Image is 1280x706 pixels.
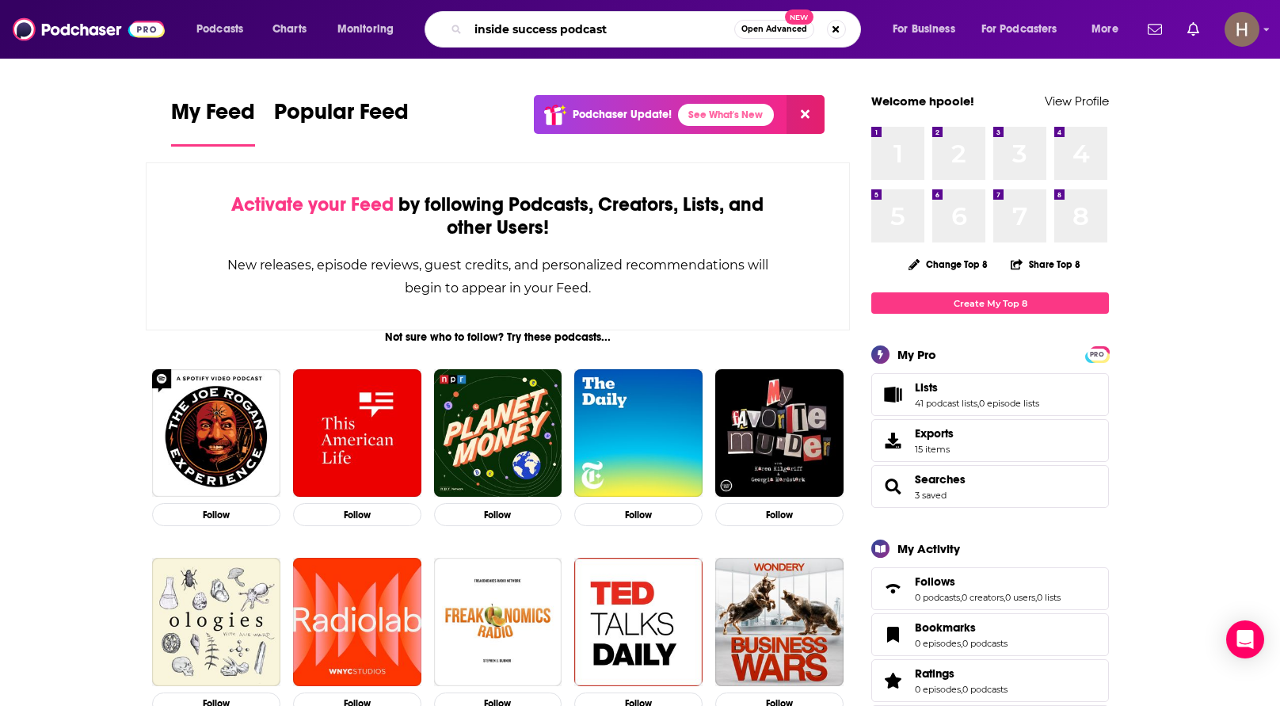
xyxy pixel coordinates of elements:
span: Monitoring [337,18,394,40]
a: Lists [915,380,1039,395]
a: View Profile [1045,93,1109,109]
a: 0 episodes [915,684,961,695]
button: Open AdvancedNew [734,20,814,39]
a: 0 episodes [915,638,961,649]
a: 0 podcasts [962,684,1008,695]
span: , [977,398,979,409]
a: Searches [915,472,966,487]
button: Follow [434,503,562,526]
span: Charts [272,18,307,40]
button: open menu [185,17,264,42]
a: 0 podcasts [962,638,1008,649]
a: Ratings [877,670,909,692]
span: Follows [915,574,955,589]
div: My Pro [897,347,936,362]
span: Popular Feed [274,98,409,135]
a: Lists [877,384,909,406]
img: My Favorite Murder with Karen Kilgariff and Georgia Hardstark [715,369,844,498]
span: Lists [915,380,938,395]
a: Bookmarks [877,624,909,646]
button: Follow [293,503,421,526]
img: This American Life [293,369,421,498]
button: Follow [152,503,280,526]
img: The Daily [574,369,703,498]
span: Exports [877,429,909,452]
img: User Profile [1225,12,1259,47]
a: 0 lists [1037,592,1061,603]
button: Change Top 8 [899,254,997,274]
a: PRO [1088,348,1107,360]
a: Charts [262,17,316,42]
a: 0 creators [962,592,1004,603]
span: Activate your Feed [231,193,394,216]
img: Radiolab [293,558,421,686]
a: My Feed [171,98,255,147]
a: 0 episode lists [979,398,1039,409]
a: Welcome hpoole! [871,93,974,109]
a: 0 podcasts [915,592,960,603]
a: Ratings [915,666,1008,681]
a: See What's New [678,104,774,126]
div: New releases, episode reviews, guest credits, and personalized recommendations will begin to appe... [226,254,770,300]
button: open menu [326,17,414,42]
img: The Joe Rogan Experience [152,369,280,498]
span: , [1004,592,1005,603]
span: Podcasts [196,18,243,40]
span: PRO [1088,349,1107,361]
a: Freakonomics Radio [434,558,562,686]
a: Business Wars [715,558,844,686]
a: Searches [877,475,909,498]
a: Follows [877,578,909,600]
a: Follows [915,574,1061,589]
div: My Activity [897,541,960,556]
span: Exports [915,426,954,441]
span: New [785,10,813,25]
button: open menu [882,17,975,42]
span: Bookmarks [915,620,976,635]
img: Planet Money [434,369,562,498]
p: Podchaser Update! [573,108,672,121]
a: Bookmarks [915,620,1008,635]
span: , [960,592,962,603]
input: Search podcasts, credits, & more... [468,17,734,42]
button: Show profile menu [1225,12,1259,47]
span: My Feed [171,98,255,135]
div: by following Podcasts, Creators, Lists, and other Users! [226,193,770,239]
span: Logged in as hpoole [1225,12,1259,47]
span: Follows [871,567,1109,610]
span: More [1091,18,1118,40]
span: Ratings [871,659,1109,702]
span: , [961,638,962,649]
a: Show notifications dropdown [1181,16,1206,43]
button: open menu [971,17,1080,42]
button: Share Top 8 [1010,249,1081,280]
span: 15 items [915,444,954,455]
span: , [1035,592,1037,603]
span: For Podcasters [981,18,1057,40]
a: Create My Top 8 [871,292,1109,314]
div: Search podcasts, credits, & more... [440,11,876,48]
div: Not sure who to follow? Try these podcasts... [146,330,850,344]
span: Ratings [915,666,954,681]
a: Popular Feed [274,98,409,147]
span: , [961,684,962,695]
span: For Business [893,18,955,40]
span: Open Advanced [741,25,807,33]
img: TED Talks Daily [574,558,703,686]
div: Open Intercom Messenger [1226,620,1264,658]
img: Podchaser - Follow, Share and Rate Podcasts [13,14,165,44]
span: Lists [871,373,1109,416]
img: Ologies with Alie Ward [152,558,280,686]
button: open menu [1080,17,1138,42]
button: Follow [574,503,703,526]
